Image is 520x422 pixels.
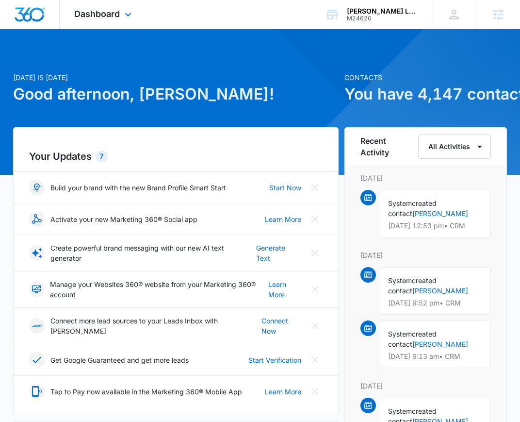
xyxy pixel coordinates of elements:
[50,387,242,397] p: Tap to Pay now available in the Marketing 360® Mobile App
[388,330,412,338] span: System
[360,173,491,183] p: [DATE]
[388,199,437,218] span: created contact
[307,211,323,227] button: Close
[256,243,301,263] a: Generate Text
[412,209,468,218] a: [PERSON_NAME]
[307,384,323,399] button: Close
[50,279,268,300] p: Manage your Websites 360® website from your Marketing 360® account
[347,7,418,15] div: account name
[308,282,322,297] button: Close
[307,352,323,368] button: Close
[265,214,301,224] a: Learn More
[13,72,339,83] p: [DATE] is [DATE]
[307,180,323,195] button: Close
[418,135,491,159] button: All Activities
[360,381,491,391] p: [DATE]
[344,83,507,106] h1: You have 4,147 contacts
[248,355,301,365] a: Start Verification
[261,316,302,336] a: Connect Now
[308,318,322,334] button: Close
[13,83,339,106] h1: Good afternoon, [PERSON_NAME]!
[388,353,483,360] p: [DATE] 9:13 am • CRM
[388,199,412,207] span: System
[344,72,507,83] p: Contacts
[50,214,197,224] p: Activate your new Marketing 360® Social app
[50,316,261,336] p: Connect more lead sources to your Leads Inbox with [PERSON_NAME]
[347,15,418,22] div: account id
[412,340,468,348] a: [PERSON_NAME]
[265,387,301,397] a: Learn More
[74,9,120,19] span: Dashboard
[388,276,437,295] span: created contact
[388,222,483,229] p: [DATE] 12:53 pm • CRM
[388,300,483,306] p: [DATE] 9:52 pm • CRM
[96,151,108,162] div: 7
[307,245,323,261] button: Close
[50,243,256,263] p: Create powerful brand messaging with our new AI text generator
[360,250,491,260] p: [DATE]
[388,330,437,348] span: created contact
[268,279,302,300] a: Learn More
[50,183,226,193] p: Build your brand with the new Brand Profile Smart Start
[388,276,412,285] span: System
[388,407,412,415] span: System
[29,149,323,164] h2: Your Updates
[360,135,415,158] h6: Recent Activity
[269,183,301,193] a: Start Now
[50,355,189,365] p: Get Google Guaranteed and get more leads
[412,287,468,295] a: [PERSON_NAME]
